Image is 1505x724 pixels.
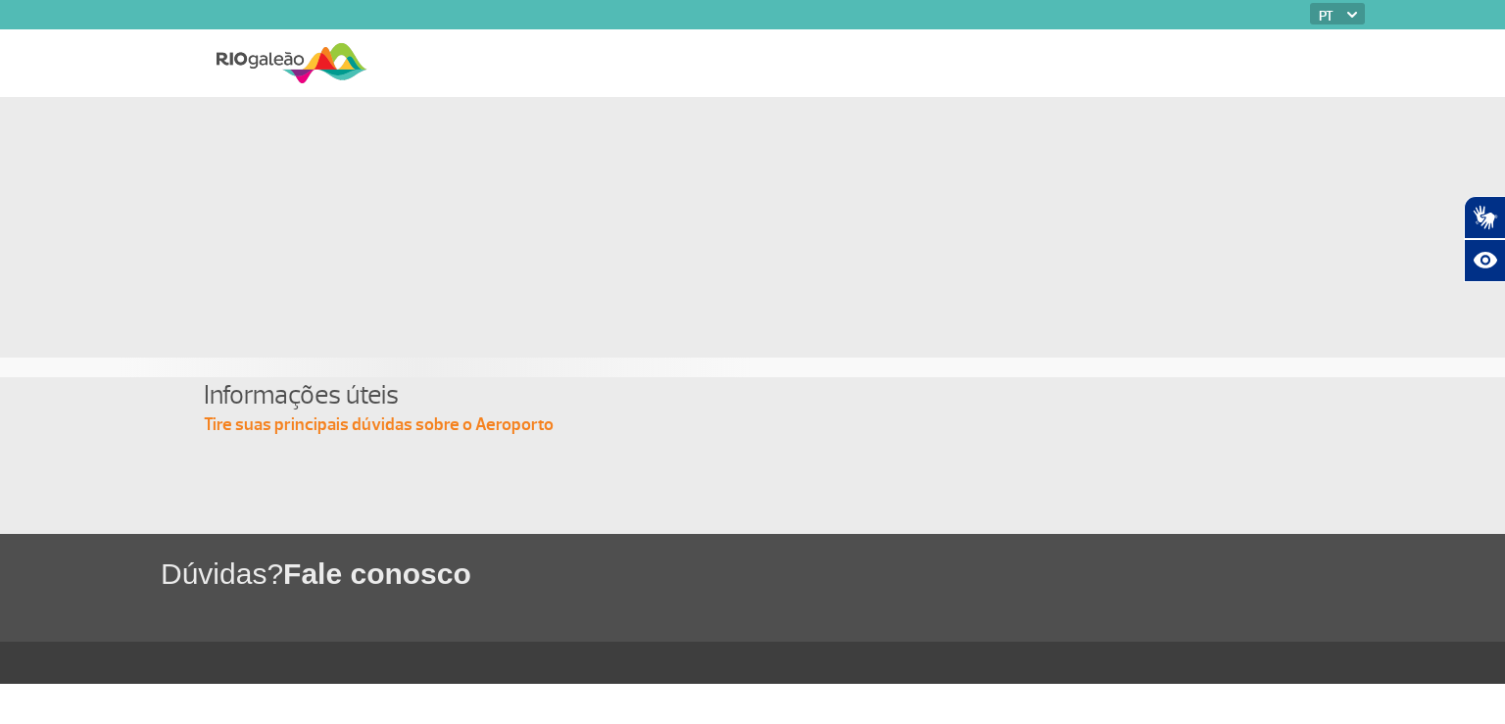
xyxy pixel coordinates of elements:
h4: Informações úteis [204,377,1301,413]
h1: Dúvidas? [161,554,1505,594]
button: Abrir tradutor de língua de sinais. [1464,196,1505,239]
span: Fale conosco [283,557,471,590]
div: Plugin de acessibilidade da Hand Talk. [1464,196,1505,282]
p: Tire suas principais dúvidas sobre o Aeroporto [204,413,1301,437]
button: Abrir recursos assistivos. [1464,239,1505,282]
